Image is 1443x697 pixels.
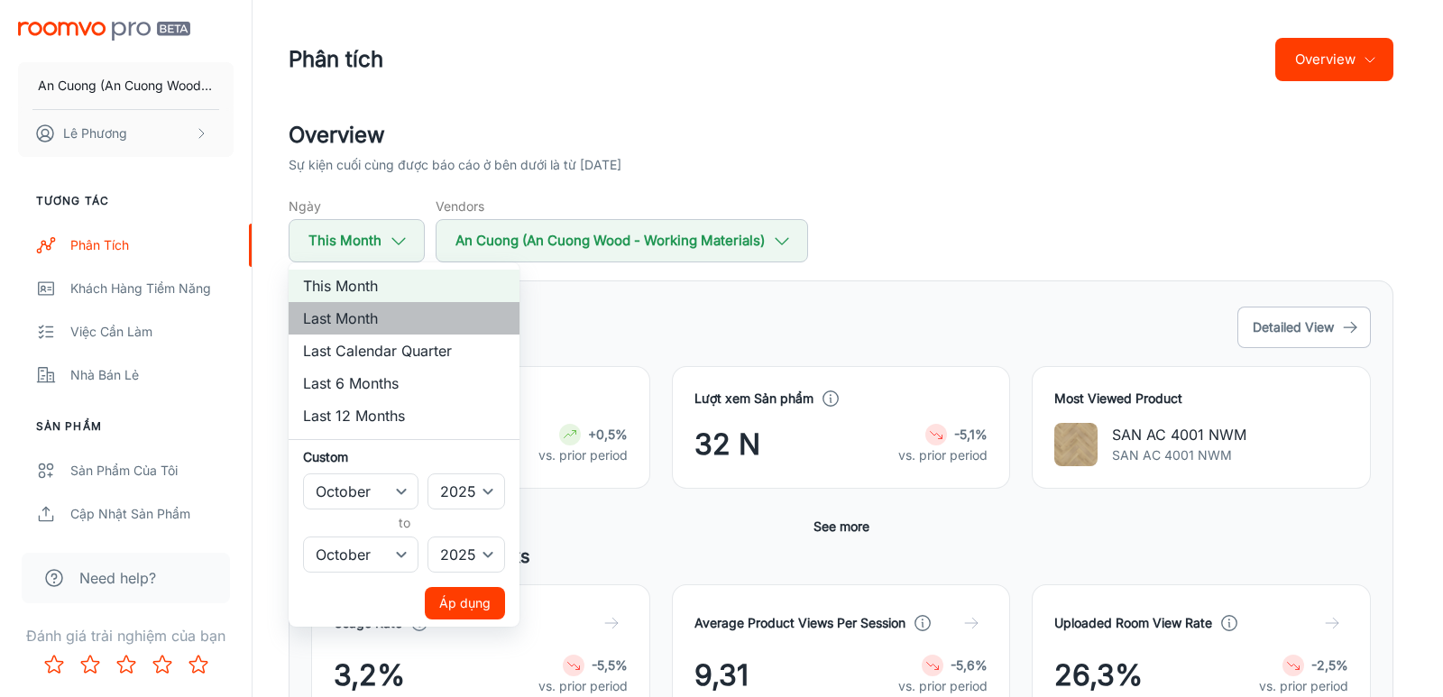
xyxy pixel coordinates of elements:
li: Last 12 Months [289,399,519,432]
h6: to [307,513,501,533]
button: Áp dụng [425,587,505,619]
li: This Month [289,270,519,302]
li: Last Month [289,302,519,335]
h6: Custom [303,447,505,466]
li: Last Calendar Quarter [289,335,519,367]
li: Last 6 Months [289,367,519,399]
